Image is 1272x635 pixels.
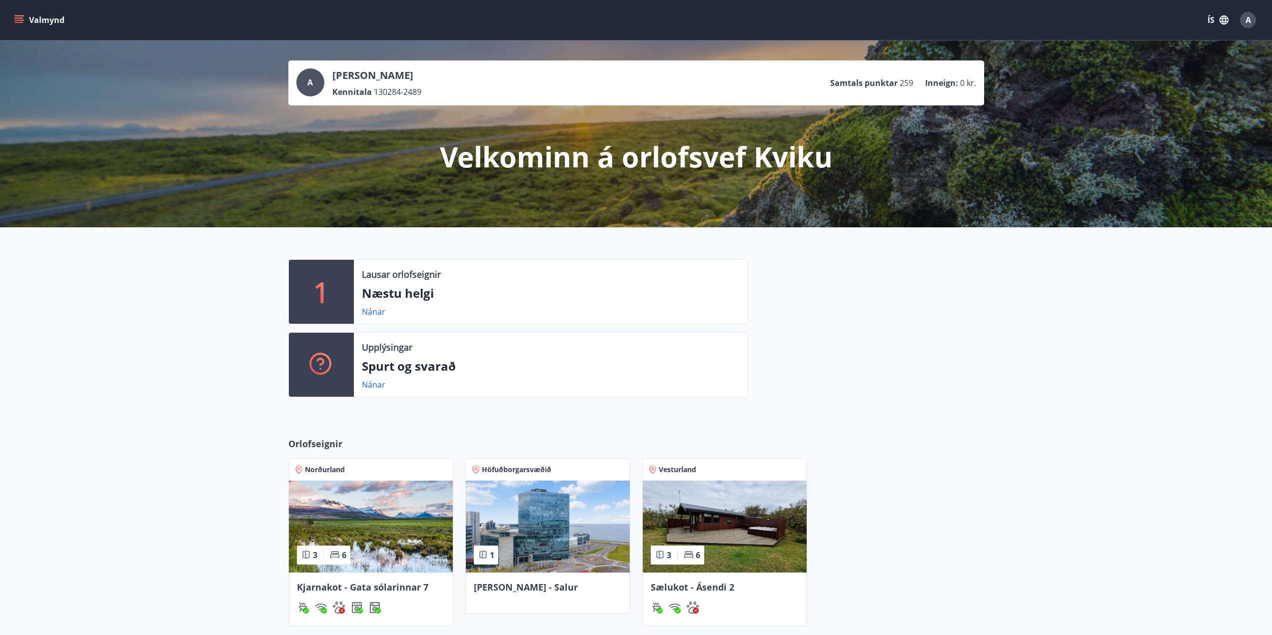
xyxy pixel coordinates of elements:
[369,602,381,614] img: Dl16BY4EX9PAW649lg1C3oBuIaAsR6QVDQBO2cTm.svg
[440,137,833,175] p: Velkominn á orlofsvef Kviku
[333,602,345,614] div: Gæludýr
[466,481,630,573] img: Paella dish
[669,602,681,614] img: HJRyFFsYp6qjeUYhR4dAD8CaCEsnIFYZ05miwXoh.svg
[305,465,345,475] span: Norðurland
[900,77,913,88] span: 259
[332,86,372,97] p: Kennitala
[925,77,958,88] p: Inneign :
[643,481,807,573] img: Paella dish
[1236,8,1260,32] button: A
[490,550,494,561] span: 1
[351,602,363,614] img: hddCLTAnxqFUMr1fxmbGG8zWilo2syolR0f9UjPn.svg
[687,602,699,614] img: pxcaIm5dSOV3FS4whs1soiYWTwFQvksT25a9J10C.svg
[315,602,327,614] img: HJRyFFsYp6qjeUYhR4dAD8CaCEsnIFYZ05miwXoh.svg
[297,602,309,614] div: Gasgrill
[696,550,700,561] span: 6
[651,581,734,593] span: Sælukot - Ásendi 2
[651,602,663,614] img: ZXjrS3QKesehq6nQAPjaRuRTI364z8ohTALB4wBr.svg
[289,481,453,573] img: Paella dish
[374,86,421,97] span: 130284-2489
[667,550,671,561] span: 3
[1246,14,1251,25] span: A
[687,602,699,614] div: Gæludýr
[362,268,441,281] p: Lausar orlofseignir
[960,77,976,88] span: 0 kr.
[351,602,363,614] div: Þurrkari
[362,306,385,317] a: Nánar
[669,602,681,614] div: Þráðlaust net
[1202,11,1234,29] button: ÍS
[474,581,578,593] span: [PERSON_NAME] - Salur
[369,602,381,614] div: Þvottavél
[659,465,696,475] span: Vesturland
[315,602,327,614] div: Þráðlaust net
[830,77,898,88] p: Samtals punktar
[307,77,313,88] span: A
[12,11,68,29] button: menu
[313,550,317,561] span: 3
[342,550,346,561] span: 6
[297,602,309,614] img: ZXjrS3QKesehq6nQAPjaRuRTI364z8ohTALB4wBr.svg
[333,602,345,614] img: pxcaIm5dSOV3FS4whs1soiYWTwFQvksT25a9J10C.svg
[362,285,740,302] p: Næstu helgi
[288,437,342,450] span: Orlofseignir
[362,341,412,354] p: Upplýsingar
[362,379,385,390] a: Nánar
[482,465,551,475] span: Höfuðborgarsvæðið
[362,358,740,375] p: Spurt og svarað
[332,68,421,82] p: [PERSON_NAME]
[313,273,329,311] p: 1
[651,602,663,614] div: Gasgrill
[297,581,428,593] span: Kjarnakot - Gata sólarinnar 7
